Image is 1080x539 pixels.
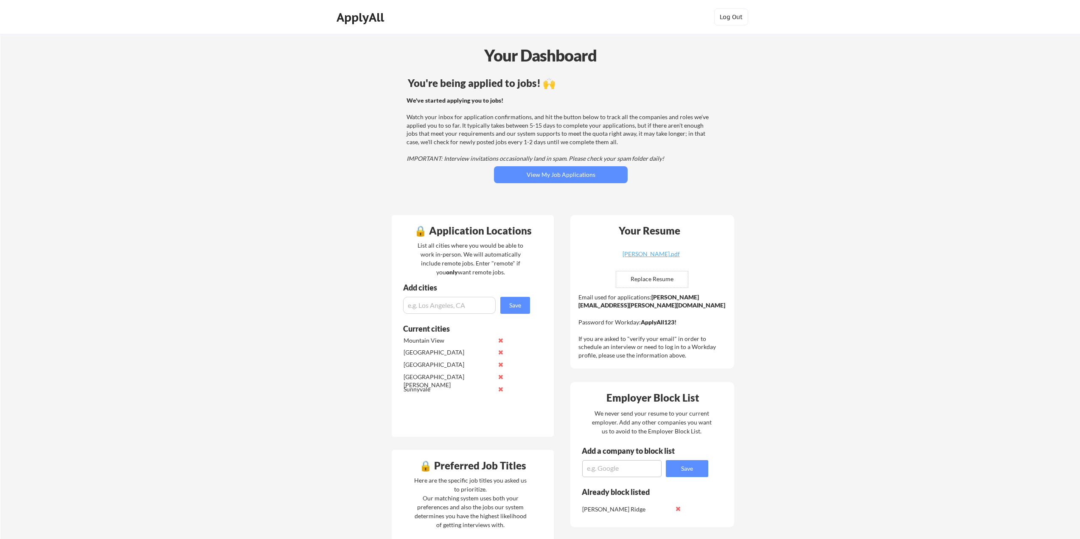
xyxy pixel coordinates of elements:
div: 🔒 Preferred Job Titles [394,461,552,471]
div: Add a company to block list [582,447,688,455]
div: [GEOGRAPHIC_DATA] [404,360,493,369]
strong: only [446,268,458,276]
button: Save [500,297,530,314]
div: [GEOGRAPHIC_DATA][PERSON_NAME] [404,373,493,389]
div: Mountain View [404,336,493,345]
div: Email used for applications: Password for Workday: If you are asked to "verify your email" in ord... [578,293,728,360]
div: Employer Block List [574,393,732,403]
div: Watch your inbox for application confirmations, and hit the button below to track all the compani... [407,96,713,163]
div: You're being applied to jobs! 🙌 [408,78,714,88]
div: Already block listed [582,488,697,496]
div: [GEOGRAPHIC_DATA] [404,348,493,357]
div: Here are the specific job titles you asked us to prioritize. Our matching system uses both your p... [412,476,529,529]
div: We never send your resume to your current employer. Add any other companies you want us to avoid ... [591,409,712,436]
div: List all cities where you would be able to work in-person. We will automatically include remote j... [412,241,529,276]
div: 🔒 Application Locations [394,226,552,236]
div: Sunnyvale [404,385,493,394]
strong: ApplyAll123! [641,318,676,326]
div: [PERSON_NAME].pdf [600,251,701,257]
div: Current cities [403,325,521,332]
button: Save [666,460,708,477]
a: [PERSON_NAME].pdf [600,251,701,264]
input: e.g. Los Angeles, CA [403,297,496,314]
button: Log Out [714,8,748,25]
div: Add cities [403,284,532,291]
strong: [PERSON_NAME][EMAIL_ADDRESS][PERSON_NAME][DOMAIN_NAME] [578,293,725,309]
div: [PERSON_NAME] Ridge [582,505,672,514]
div: ApplyAll [337,10,387,25]
div: Your Resume [607,226,691,236]
strong: We've started applying you to jobs! [407,97,503,104]
div: Your Dashboard [1,43,1080,67]
button: View My Job Applications [494,166,628,183]
em: IMPORTANT: Interview invitations occasionally land in spam. Please check your spam folder daily! [407,155,664,162]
